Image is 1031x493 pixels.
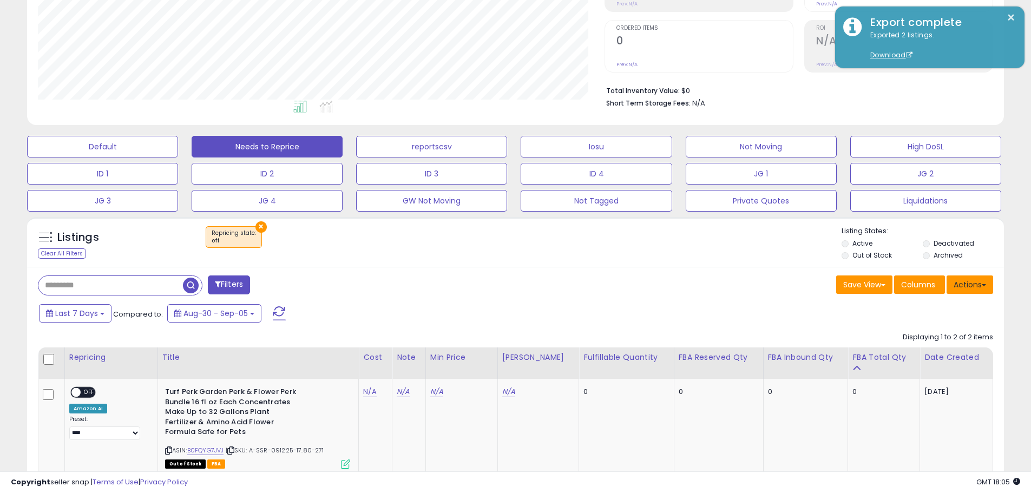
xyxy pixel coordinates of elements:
p: Listing States: [842,226,1004,236]
button: ID 3 [356,163,507,185]
button: Not Tagged [521,190,672,212]
span: Aug-30 - Sep-05 [183,308,248,319]
div: Export complete [862,15,1016,30]
div: 0 [768,387,840,397]
div: off [212,237,256,245]
button: JG 4 [192,190,343,212]
div: Clear All Filters [38,248,86,259]
button: ID 1 [27,163,178,185]
button: ID 4 [521,163,672,185]
span: | SKU: A-SSR-091225-17.80-271 [226,446,324,455]
button: Actions [947,275,993,294]
small: Prev: N/A [616,1,638,7]
div: Cost [363,352,388,363]
b: Short Term Storage Fees: [606,98,691,108]
b: Turf Perk Garden Perk & Flower Perk Bundle 16 fl oz Each Concentrates Make Up to 32 Gallons Plant... [165,387,297,440]
button: Default [27,136,178,157]
div: Title [162,352,354,363]
a: N/A [397,386,410,397]
span: N/A [692,98,705,108]
button: Filters [208,275,250,294]
div: Repricing [69,352,153,363]
button: × [255,221,267,233]
small: Prev: N/A [816,61,837,68]
button: High DoSL [850,136,1001,157]
span: All listings that are currently out of stock and unavailable for purchase on Amazon [165,459,206,469]
a: N/A [502,386,515,397]
div: [PERSON_NAME] [502,352,575,363]
button: Columns [894,275,945,294]
div: Preset: [69,416,149,440]
button: Aug-30 - Sep-05 [167,304,261,323]
div: seller snap | | [11,477,188,488]
span: ROI [816,25,993,31]
span: 2025-09-13 18:05 GMT [976,477,1020,487]
span: OFF [81,388,98,397]
div: ASIN: [165,387,351,467]
button: Needs to Reprice [192,136,343,157]
small: Prev: N/A [816,1,837,7]
a: Privacy Policy [140,477,188,487]
label: Active [852,239,872,248]
button: Iosu [521,136,672,157]
div: Exported 2 listings. [862,30,1016,61]
button: ID 2 [192,163,343,185]
button: JG 2 [850,163,1001,185]
button: Not Moving [686,136,837,157]
div: Note [397,352,421,363]
div: Date Created [924,352,988,363]
span: Ordered Items [616,25,793,31]
div: 0 [583,387,665,397]
h2: 0 [616,35,793,49]
div: Displaying 1 to 2 of 2 items [903,332,993,343]
span: FBA [207,459,226,469]
label: Archived [934,251,963,260]
h2: N/A [816,35,993,49]
div: FBA inbound Qty [768,352,844,363]
button: Save View [836,275,892,294]
strong: Copyright [11,477,50,487]
a: B0FQYG7JVJ [187,446,224,455]
div: FBA Reserved Qty [679,352,759,363]
button: × [1007,11,1015,24]
label: Out of Stock [852,251,892,260]
button: GW Not Moving [356,190,507,212]
a: Download [870,50,912,60]
div: 0 [679,387,755,397]
div: Fulfillable Quantity [583,352,669,363]
span: Last 7 Days [55,308,98,319]
div: Amazon AI [69,404,107,413]
label: Deactivated [934,239,974,248]
small: Prev: N/A [616,61,638,68]
button: JG 1 [686,163,837,185]
button: Last 7 Days [39,304,111,323]
div: Min Price [430,352,493,363]
span: Repricing state : [212,229,256,245]
button: reportscsv [356,136,507,157]
a: N/A [430,386,443,397]
a: N/A [363,386,376,397]
li: $0 [606,83,985,96]
div: 0 [852,387,911,397]
div: [DATE] [924,387,968,397]
div: FBA Total Qty [852,352,915,363]
button: Liquidations [850,190,1001,212]
a: Terms of Use [93,477,139,487]
button: JG 3 [27,190,178,212]
span: Columns [901,279,935,290]
b: Total Inventory Value: [606,86,680,95]
span: Compared to: [113,309,163,319]
h5: Listings [57,230,99,245]
button: Private Quotes [686,190,837,212]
